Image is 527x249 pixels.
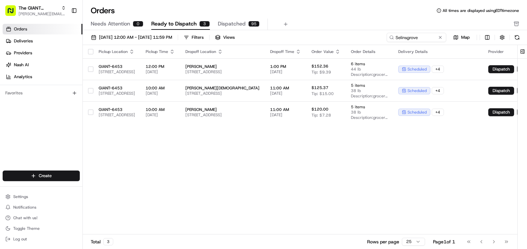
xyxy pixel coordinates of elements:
[351,110,388,115] span: 38 lb
[19,5,59,11] button: The GIANT Company
[432,66,444,73] div: + 4
[185,107,260,112] span: [PERSON_NAME]
[351,115,388,120] span: Description: grocery bags
[3,88,80,98] div: Favorites
[270,49,301,54] div: Dropoff Time
[14,38,33,44] span: Deliveries
[99,34,172,40] span: [DATE] 12:00 AM - [DATE] 11:59 PM
[351,61,388,67] span: 6 items
[223,34,235,40] span: Views
[488,108,514,116] button: Dispatch
[14,62,29,68] span: Nash AI
[3,3,69,19] button: The GIANT Company[PERSON_NAME][EMAIL_ADDRESS][PERSON_NAME][DOMAIN_NAME]
[13,215,37,221] span: Chat with us!
[248,21,260,27] div: 95
[351,67,388,72] span: 44 lb
[88,33,175,42] button: [DATE] 12:00 AM - [DATE] 11:59 PM
[3,171,80,181] button: Create
[311,64,328,69] span: $152.36
[103,238,113,245] div: 3
[270,69,301,75] span: [DATE]
[185,49,260,54] div: Dropoff Location
[91,20,130,28] span: Needs Attention
[387,33,446,42] input: Type to search
[99,64,135,69] span: GIANT-6453
[19,11,66,17] button: [PERSON_NAME][EMAIL_ADDRESS][PERSON_NAME][DOMAIN_NAME]
[3,48,82,58] a: Providers
[185,112,260,118] span: [STREET_ADDRESS]
[99,69,135,75] span: [STREET_ADDRESS]
[443,8,519,13] span: All times are displayed using EDT timezone
[185,91,260,96] span: [STREET_ADDRESS]
[432,87,444,94] div: + 4
[146,85,175,91] span: 10:00 AM
[351,93,388,99] span: Description: grocery bags
[311,107,328,112] span: $120.00
[99,112,135,118] span: [STREET_ADDRESS]
[199,21,210,27] div: 3
[13,194,28,199] span: Settings
[351,72,388,77] span: Description: grocery bags
[3,72,82,82] a: Analytics
[351,83,388,88] span: 5 items
[311,70,331,75] span: Tip: $9.39
[270,85,301,91] span: 11:00 AM
[270,107,301,112] span: 11:00 AM
[512,33,522,42] button: Refresh
[99,107,135,112] span: GIANT-6453
[99,91,135,96] span: [STREET_ADDRESS]
[488,65,514,73] button: Dispatch
[14,50,32,56] span: Providers
[461,34,470,40] span: Map
[146,91,175,96] span: [DATE]
[99,49,135,54] div: Pickup Location
[146,107,175,112] span: 10:00 AM
[146,49,175,54] div: Pickup Time
[3,213,80,223] button: Chat with us!
[270,91,301,96] span: [DATE]
[192,34,204,40] div: Filters
[3,234,80,244] button: Log out
[133,21,143,27] div: 0
[351,104,388,110] span: 5 items
[146,112,175,118] span: [DATE]
[39,173,52,179] span: Create
[432,109,444,116] div: + 4
[407,110,427,115] span: scheduled
[3,224,80,233] button: Toggle Theme
[185,85,260,91] span: [PERSON_NAME][DEMOGRAPHIC_DATA]
[99,85,135,91] span: GIANT-6453
[407,88,427,93] span: scheduled
[14,26,27,32] span: Orders
[270,112,301,118] span: [DATE]
[3,192,80,201] button: Settings
[13,205,36,210] span: Notifications
[311,113,331,118] span: Tip: $7.28
[488,49,525,54] div: Provider
[185,64,260,69] span: [PERSON_NAME]
[311,49,340,54] div: Order Value
[13,226,40,231] span: Toggle Theme
[185,69,260,75] span: [STREET_ADDRESS]
[212,33,238,42] button: Views
[146,64,175,69] span: 12:00 PM
[407,67,427,72] span: scheduled
[367,238,399,245] p: Rows per page
[3,36,82,46] a: Deliveries
[3,203,80,212] button: Notifications
[181,33,207,42] button: Filters
[311,85,328,90] span: $125.37
[91,238,113,245] div: Total
[449,33,474,41] button: Map
[270,64,301,69] span: 1:00 PM
[398,49,478,54] div: Delivery Details
[91,5,115,16] h1: Orders
[351,49,388,54] div: Order Details
[488,87,514,95] button: Dispatch
[311,91,334,96] span: Tip: $15.00
[13,236,27,242] span: Log out
[146,69,175,75] span: [DATE]
[433,238,455,245] div: Page 1 of 1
